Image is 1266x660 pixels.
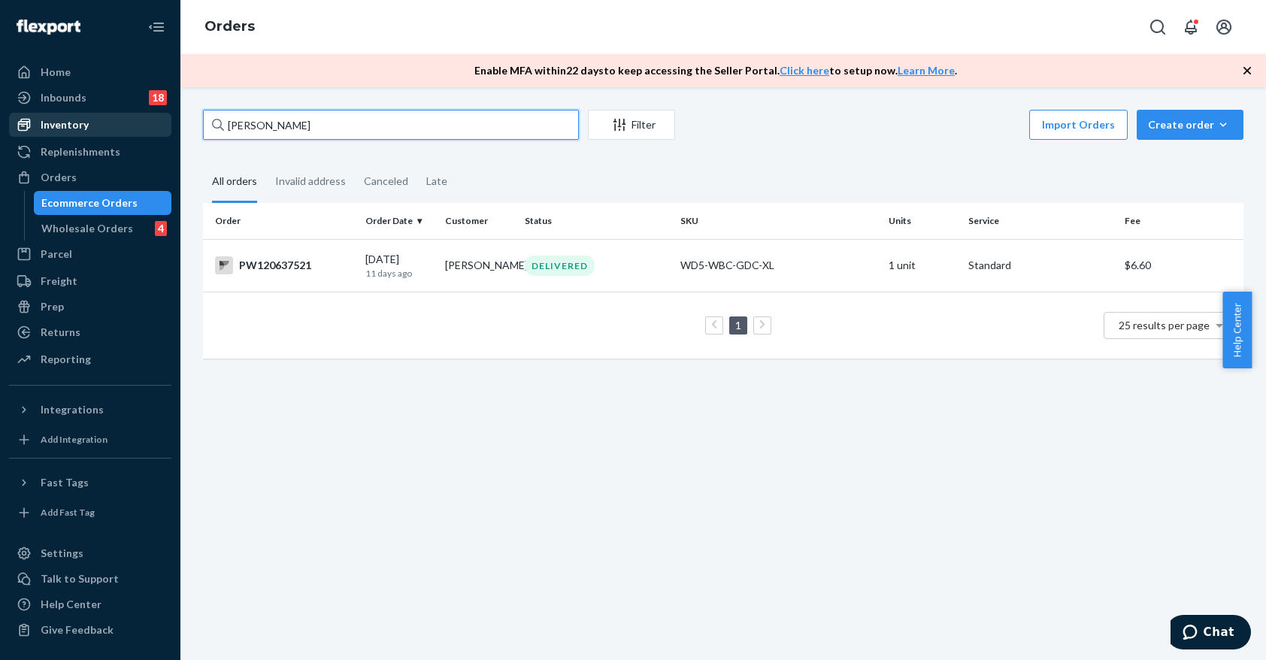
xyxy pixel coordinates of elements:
[204,18,255,35] a: Orders
[17,20,80,35] img: Flexport logo
[41,622,114,637] div: Give Feedback
[364,162,408,201] div: Canceled
[41,117,89,132] div: Inventory
[1119,319,1210,332] span: 25 results per page
[192,5,267,49] ol: breadcrumbs
[1176,12,1206,42] button: Open notifications
[155,221,167,236] div: 4
[9,347,171,371] a: Reporting
[275,162,346,201] div: Invalid address
[41,402,104,417] div: Integrations
[680,258,877,273] div: WD5-WBC-GDC-XL
[215,256,353,274] div: PW120637521
[1171,615,1251,652] iframe: Opens a widget where you can chat to one of our agents
[9,140,171,164] a: Replenishments
[9,242,171,266] a: Parcel
[732,319,744,332] a: Page 1 is your current page
[474,63,957,78] p: Enable MFA within 22 days to keep accessing the Seller Portal. to setup now. .
[41,546,83,561] div: Settings
[1148,117,1232,132] div: Create order
[9,165,171,189] a: Orders
[365,267,433,280] p: 11 days ago
[883,239,962,292] td: 1 unit
[519,203,675,239] th: Status
[1143,12,1173,42] button: Open Search Box
[359,203,439,239] th: Order Date
[9,567,171,591] button: Talk to Support
[41,247,72,262] div: Parcel
[426,162,447,201] div: Late
[203,203,359,239] th: Order
[898,64,955,77] a: Learn More
[525,256,595,276] div: DELIVERED
[34,216,172,241] a: Wholesale Orders4
[41,65,71,80] div: Home
[41,274,77,289] div: Freight
[41,352,91,367] div: Reporting
[41,475,89,490] div: Fast Tags
[9,295,171,319] a: Prep
[41,195,138,210] div: Ecommerce Orders
[41,597,101,612] div: Help Center
[1119,203,1243,239] th: Fee
[9,86,171,110] a: Inbounds18
[439,239,519,292] td: [PERSON_NAME]
[1222,292,1252,368] button: Help Center
[34,191,172,215] a: Ecommerce Orders
[9,541,171,565] a: Settings
[1209,12,1239,42] button: Open account menu
[968,258,1113,273] p: Standard
[588,110,675,140] button: Filter
[149,90,167,105] div: 18
[141,12,171,42] button: Close Navigation
[9,618,171,642] button: Give Feedback
[41,506,95,519] div: Add Fast Tag
[41,325,80,340] div: Returns
[9,501,171,525] a: Add Fast Tag
[9,269,171,293] a: Freight
[9,398,171,422] button: Integrations
[9,592,171,616] a: Help Center
[1119,239,1243,292] td: $6.60
[1137,110,1243,140] button: Create order
[9,471,171,495] button: Fast Tags
[41,221,133,236] div: Wholesale Orders
[212,162,257,203] div: All orders
[41,299,64,314] div: Prep
[445,214,513,227] div: Customer
[41,144,120,159] div: Replenishments
[41,90,86,105] div: Inbounds
[9,428,171,452] a: Add Integration
[962,203,1119,239] th: Service
[780,64,829,77] a: Click here
[41,170,77,185] div: Orders
[365,252,433,280] div: [DATE]
[41,571,119,586] div: Talk to Support
[9,60,171,84] a: Home
[883,203,962,239] th: Units
[41,433,108,446] div: Add Integration
[203,110,579,140] input: Search orders
[1029,110,1128,140] button: Import Orders
[9,113,171,137] a: Inventory
[589,117,674,132] div: Filter
[674,203,883,239] th: SKU
[9,320,171,344] a: Returns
